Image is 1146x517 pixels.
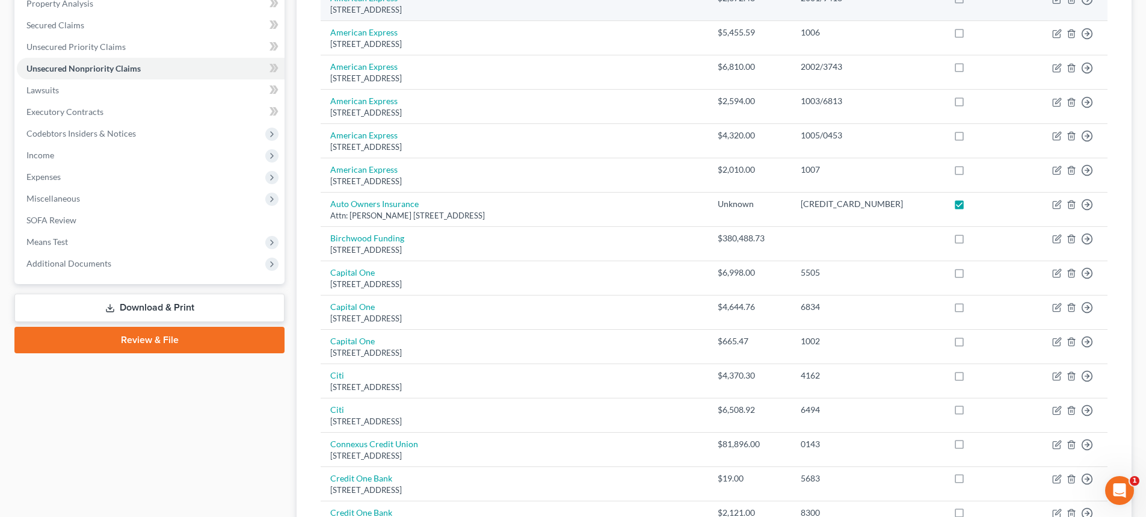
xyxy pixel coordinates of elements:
div: 0143 [801,438,934,450]
a: Auto Owners Insurance [330,199,419,209]
div: 4162 [801,370,934,382]
span: Income [26,150,54,160]
div: $6,508.92 [718,404,781,416]
span: Unsecured Priority Claims [26,42,126,52]
a: Connexus Credit Union [330,439,418,449]
a: Review & File [14,327,285,353]
div: 1002 [801,335,934,347]
div: $4,370.30 [718,370,781,382]
div: [STREET_ADDRESS] [330,176,698,187]
div: [STREET_ADDRESS] [330,416,698,427]
div: [STREET_ADDRESS] [330,141,698,153]
a: Capital One [330,267,375,277]
div: [STREET_ADDRESS] [330,347,698,359]
div: $81,896.00 [718,438,781,450]
a: Unsecured Priority Claims [17,36,285,58]
a: Executory Contracts [17,101,285,123]
div: [STREET_ADDRESS] [330,313,698,324]
a: American Express [330,130,398,140]
div: [STREET_ADDRESS] [330,279,698,290]
span: Miscellaneous [26,193,80,203]
div: [STREET_ADDRESS] [330,39,698,50]
a: American Express [330,164,398,175]
div: 5505 [801,267,934,279]
div: [STREET_ADDRESS] [330,450,698,462]
div: 1006 [801,26,934,39]
a: American Express [330,96,398,106]
div: [STREET_ADDRESS] [330,4,698,16]
a: Capital One [330,336,375,346]
div: 5683 [801,472,934,484]
a: American Express [330,61,398,72]
a: Credit One Bank [330,473,392,483]
div: 2002/3743 [801,61,934,73]
div: $6,810.00 [718,61,781,73]
span: Executory Contracts [26,107,103,117]
div: [CREDIT_CARD_NUMBER] [801,198,934,210]
a: Birchwood Funding [330,233,404,243]
a: Secured Claims [17,14,285,36]
iframe: Intercom live chat [1105,476,1134,505]
div: [STREET_ADDRESS] [330,244,698,256]
a: Download & Print [14,294,285,322]
span: 1 [1130,476,1139,486]
a: American Express [330,27,398,37]
div: $6,998.00 [718,267,781,279]
div: Unknown [718,198,781,210]
span: Secured Claims [26,20,84,30]
div: [STREET_ADDRESS] [330,484,698,496]
span: SOFA Review [26,215,76,225]
a: Capital One [330,302,375,312]
div: $4,320.00 [718,129,781,141]
div: Attn: [PERSON_NAME] [STREET_ADDRESS] [330,210,698,221]
div: 1007 [801,164,934,176]
div: $19.00 [718,472,781,484]
div: $665.47 [718,335,781,347]
div: 6494 [801,404,934,416]
div: $5,455.59 [718,26,781,39]
div: [STREET_ADDRESS] [330,107,698,119]
div: 1003/6813 [801,95,934,107]
div: [STREET_ADDRESS] [330,73,698,84]
a: Lawsuits [17,79,285,101]
span: Expenses [26,172,61,182]
a: Citi [330,370,344,380]
a: Unsecured Nonpriority Claims [17,58,285,79]
div: $2,010.00 [718,164,781,176]
span: Codebtors Insiders & Notices [26,128,136,138]
a: SOFA Review [17,209,285,231]
a: Citi [330,404,344,415]
span: Lawsuits [26,85,59,95]
div: [STREET_ADDRESS] [330,382,698,393]
div: 6834 [801,301,934,313]
div: $2,594.00 [718,95,781,107]
span: Additional Documents [26,258,111,268]
span: Unsecured Nonpriority Claims [26,63,141,73]
div: $380,488.73 [718,232,781,244]
div: 1005/0453 [801,129,934,141]
div: $4,644.76 [718,301,781,313]
span: Means Test [26,237,68,247]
